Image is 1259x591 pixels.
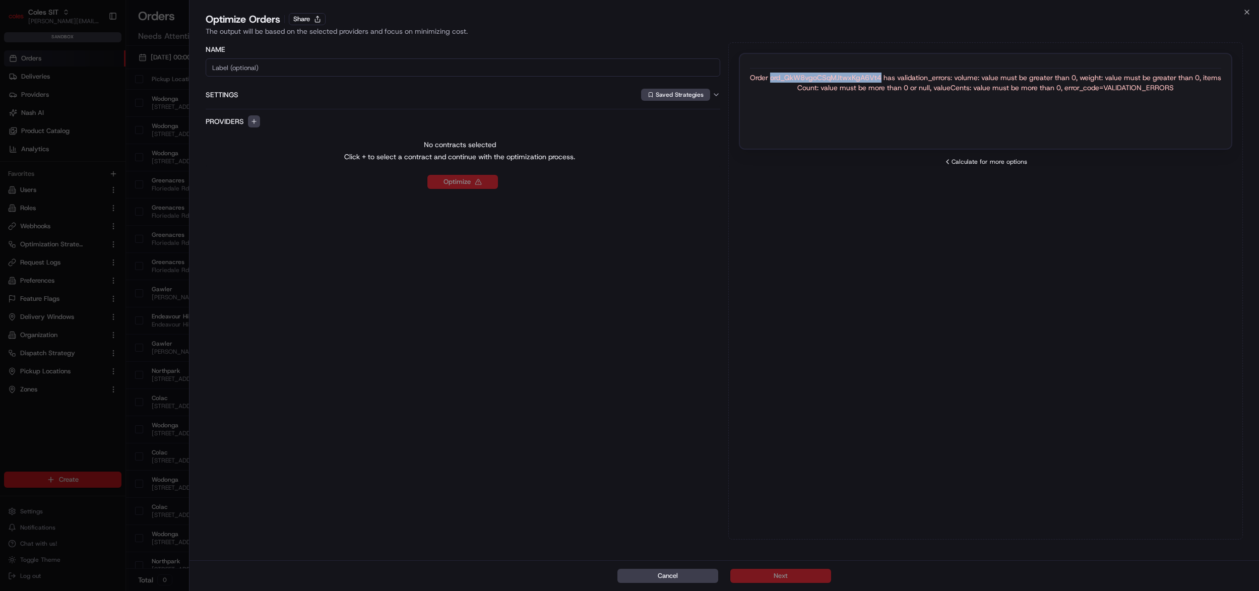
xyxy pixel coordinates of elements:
[641,89,710,101] button: Saved Strategies
[424,140,496,150] p: No contracts selected
[81,142,166,160] a: 💻API Documentation
[26,65,166,76] input: Clear
[206,58,720,77] input: Label (optional)
[100,171,122,178] span: Pylon
[95,146,162,156] span: API Documentation
[344,152,575,162] p: Click + to select a contract and continue with the optimization process.
[750,73,1221,93] div: Order ord_QkW8vgoCSqMJtwxKgA6Vt4 has validation_errors: volume: value must be greater than 0, wei...
[206,44,225,54] label: Name
[6,142,81,160] a: 📗Knowledge Base
[289,13,326,25] button: Share
[20,146,77,156] span: Knowledge Base
[34,96,165,106] div: Start new chat
[10,147,18,155] div: 📗
[206,12,280,26] div: Optimize Orders
[34,106,128,114] div: We're available if you need us!
[10,96,28,114] img: 1736555255976-a54dd68f-1ca7-489b-9aae-adbdc363a1c4
[206,90,639,100] label: Settings
[739,158,1232,166] div: Calculate for more options
[10,10,30,30] img: Nash
[171,99,183,111] button: Start new chat
[206,81,720,109] button: SettingsSaved Strategies
[617,569,718,583] button: Cancel
[206,26,1243,36] div: The output will be based on the selected providers and focus on minimizing cost.
[71,170,122,178] a: Powered byPylon
[206,116,244,126] label: Providers
[10,40,183,56] p: Welcome 👋
[85,147,93,155] div: 💻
